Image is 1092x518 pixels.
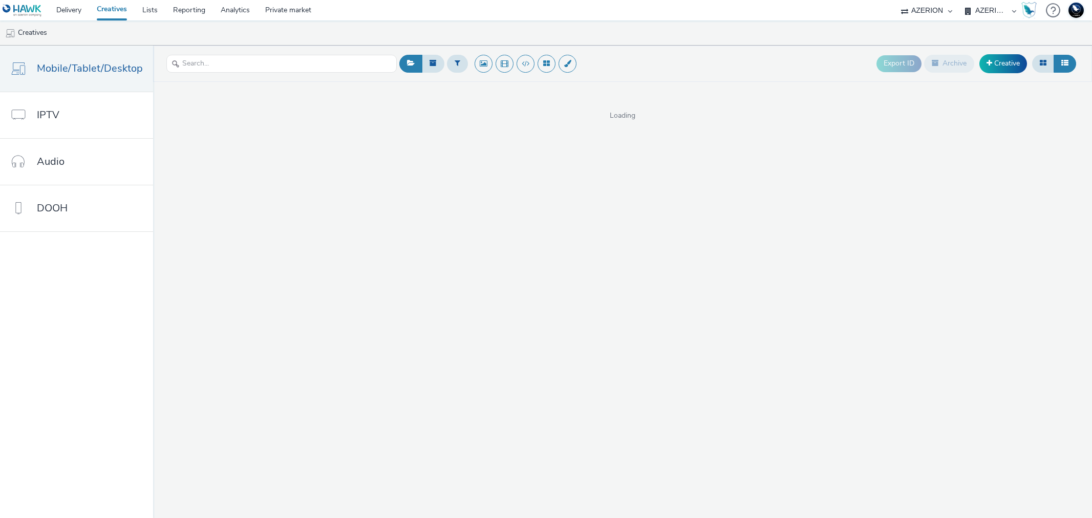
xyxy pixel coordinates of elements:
input: Search... [166,55,397,73]
button: Grid [1032,55,1054,72]
img: mobile [5,28,15,38]
span: Loading [153,111,1092,121]
button: Table [1054,55,1076,72]
span: Mobile/Tablet/Desktop [37,61,143,76]
button: Archive [924,55,974,72]
img: Support Hawk [1068,3,1084,18]
a: Hawk Academy [1021,2,1041,18]
a: Creative [979,54,1027,73]
img: Hawk Academy [1021,2,1037,18]
span: Audio [37,154,65,169]
img: undefined Logo [3,4,42,17]
button: Export ID [876,55,922,72]
span: DOOH [37,201,68,215]
span: IPTV [37,107,59,122]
